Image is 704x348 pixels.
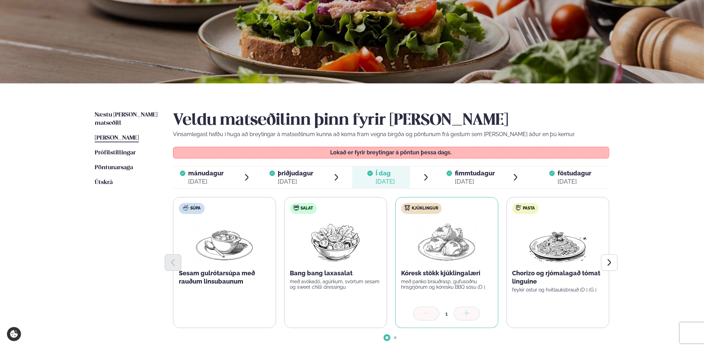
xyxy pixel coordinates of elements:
img: Spagetti.png [528,219,588,264]
span: Go to slide 2 [394,336,397,339]
div: [DATE] [376,177,395,186]
span: fimmtudagur [455,170,495,177]
img: Salad.png [305,219,366,264]
p: Lokað er fyrir breytingar á pöntun þessa dags. [180,150,602,155]
p: Bang bang laxasalat [290,269,381,277]
a: Cookie settings [7,327,21,341]
div: [DATE] [278,177,313,186]
a: Prófílstillingar [95,149,136,157]
p: Vinsamlegast hafðu í huga að breytingar á matseðlinum kunna að koma fram vegna birgða og pöntunum... [173,130,609,139]
img: Chicken-thighs.png [416,219,477,264]
img: soup.svg [183,205,188,211]
p: með panko brauðrasp, gufusoðnu hrísgrjónum og kóresku BBQ sósu (D ) [401,279,492,290]
div: [DATE] [558,177,591,186]
div: 1 [439,310,454,318]
p: með avókadó, agúrkum, svörtum sesam og sweet chilli dressingu [290,279,381,290]
p: feykir ostur og hvítlauksbrauð (D ) (G ) [512,287,604,293]
img: pasta.svg [516,205,521,211]
span: Í dag [376,169,395,177]
a: Næstu [PERSON_NAME] matseðill [95,111,159,127]
span: mánudagur [188,170,224,177]
span: Go to slide 1 [386,336,388,339]
span: [PERSON_NAME] [95,135,139,141]
div: [DATE] [455,177,495,186]
button: Previous slide [165,254,181,271]
img: Soup.png [194,219,255,264]
div: [DATE] [188,177,224,186]
p: Chorizo og rjómalagað tómat linguine [512,269,604,286]
p: Sesam gulrótarsúpa með rauðum linsubaunum [179,269,270,286]
span: Salat [301,206,313,211]
span: Útskrá [95,180,113,185]
a: [PERSON_NAME] [95,134,139,142]
span: Prófílstillingar [95,150,136,156]
span: föstudagur [558,170,591,177]
span: Súpa [190,206,201,211]
img: chicken.svg [405,205,410,211]
span: Næstu [PERSON_NAME] matseðill [95,112,157,126]
button: Next slide [601,254,618,271]
span: Kjúklingur [412,206,438,211]
span: Pöntunarsaga [95,165,133,171]
span: Pasta [523,206,535,211]
p: Kóresk stökk kjúklingalæri [401,269,492,277]
img: salad.svg [294,205,299,211]
a: Pöntunarsaga [95,164,133,172]
span: þriðjudagur [278,170,313,177]
h2: Veldu matseðilinn þinn fyrir [PERSON_NAME] [173,111,609,130]
a: Útskrá [95,178,113,187]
